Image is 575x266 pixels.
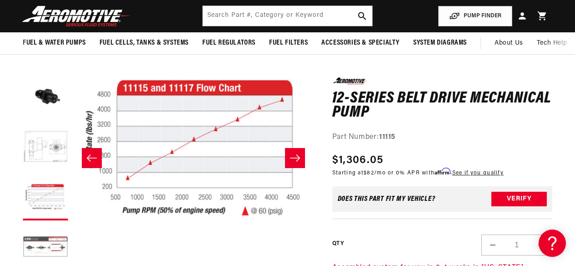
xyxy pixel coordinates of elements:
[321,38,400,48] span: Accessories & Specialty
[537,38,567,48] span: Tech Help
[23,175,68,220] button: Load image 5 in gallery view
[285,148,305,168] button: Slide right
[262,32,315,54] summary: Fuel Filters
[332,240,344,247] label: QTY
[435,168,450,175] span: Affirm
[82,148,102,168] button: Slide left
[100,38,189,48] span: Fuel Cells, Tanks & Systems
[491,192,547,206] button: Verify
[495,40,523,46] span: About Us
[23,75,68,120] button: Load image 3 in gallery view
[93,32,195,54] summary: Fuel Cells, Tanks & Systems
[338,195,435,203] div: Does This part fit My vehicle?
[332,91,552,120] h1: 12-Series Belt Drive Mechanical Pump
[364,170,374,176] span: $82
[195,32,262,54] summary: Fuel Regulators
[413,38,467,48] span: System Diagrams
[20,5,133,27] img: Aeromotive
[332,152,384,169] span: $1,306.05
[23,38,86,48] span: Fuel & Water Pumps
[203,6,372,26] input: Search by Part Number, Category or Keyword
[269,38,308,48] span: Fuel Filters
[16,32,93,54] summary: Fuel & Water Pumps
[379,133,395,140] strong: 11115
[332,131,552,143] div: Part Number:
[23,125,68,170] button: Load image 4 in gallery view
[352,6,372,26] button: search button
[202,38,255,48] span: Fuel Regulators
[438,6,512,26] button: PUMP FINDER
[452,170,504,176] a: See if you qualify - Learn more about Affirm Financing (opens in modal)
[488,32,530,54] a: About Us
[406,32,474,54] summary: System Diagrams
[315,32,406,54] summary: Accessories & Specialty
[332,169,504,177] p: Starting at /mo or 0% APR with .
[530,32,574,54] summary: Tech Help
